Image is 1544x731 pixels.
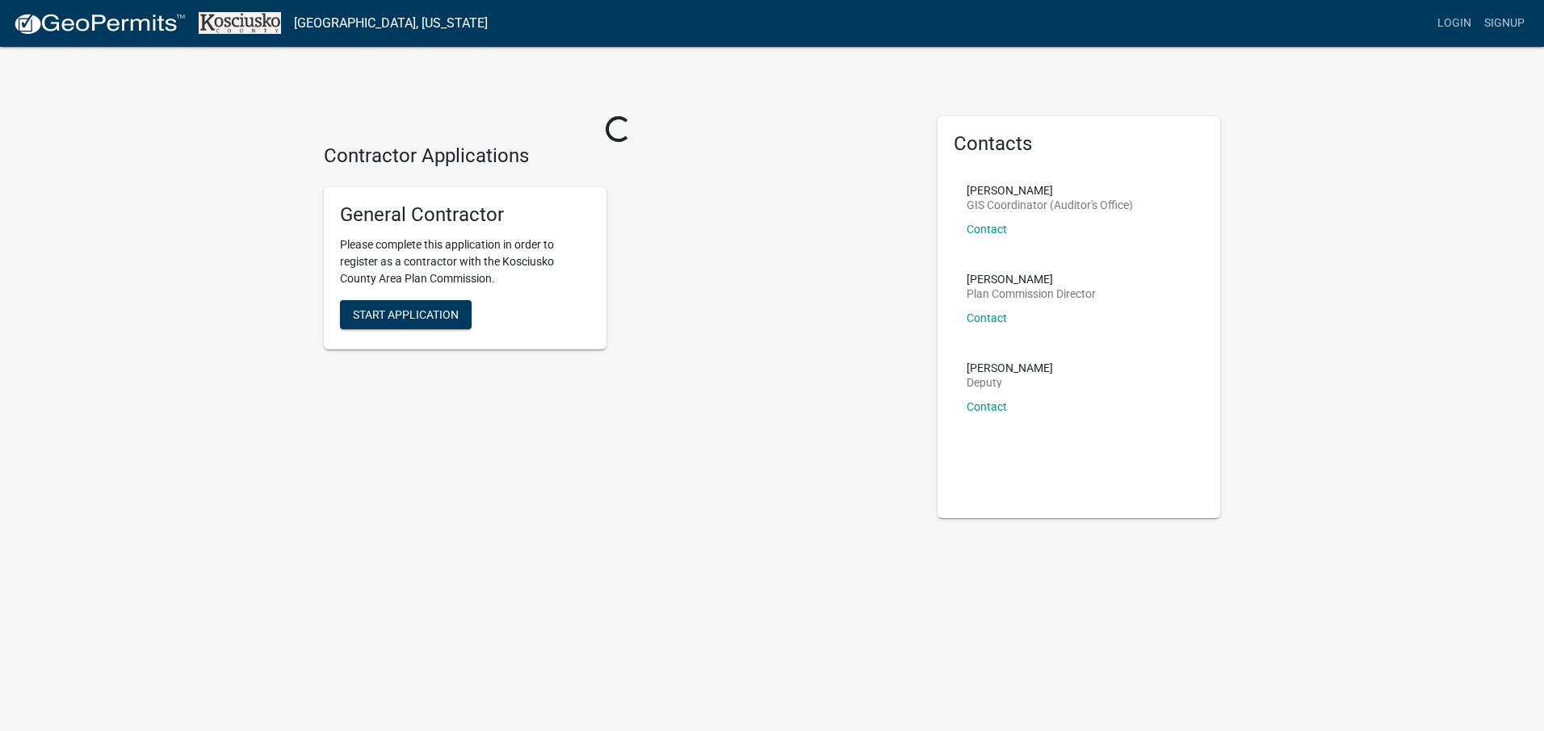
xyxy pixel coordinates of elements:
[340,300,472,329] button: Start Application
[1478,8,1531,39] a: Signup
[324,144,913,362] wm-workflow-list-section: Contractor Applications
[967,199,1133,211] p: GIS Coordinator (Auditor's Office)
[967,274,1096,285] p: [PERSON_NAME]
[967,185,1133,196] p: [PERSON_NAME]
[340,203,590,227] h5: General Contractor
[967,223,1007,236] a: Contact
[340,236,590,287] p: Please complete this application in order to register as a contractor with the Kosciusko County A...
[954,132,1204,156] h5: Contacts
[967,400,1007,413] a: Contact
[1431,8,1478,39] a: Login
[199,12,281,34] img: Kosciusko County, Indiana
[967,288,1096,299] p: Plan Commission Director
[967,311,1007,324] a: Contact
[294,10,488,37] a: [GEOGRAPHIC_DATA], [US_STATE]
[967,377,1053,388] p: Deputy
[967,362,1053,374] p: [PERSON_NAME]
[324,144,913,168] h4: Contractor Applications
[353,307,459,320] span: Start Application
